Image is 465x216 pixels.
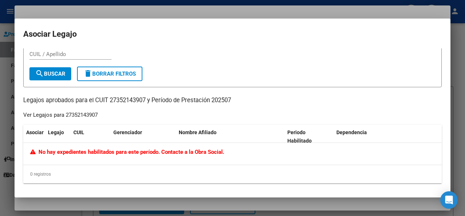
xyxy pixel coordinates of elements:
[84,71,136,77] span: Borrar Filtros
[284,125,333,149] datatable-header-cell: Periodo Habilitado
[84,69,92,78] mat-icon: delete
[30,149,224,155] span: No hay expedientes habilitados para este período. Contacte a la Obra Social.
[23,27,442,41] h2: Asociar Legajo
[23,165,442,183] div: 0 registros
[336,129,367,135] span: Dependencia
[113,129,142,135] span: Gerenciador
[287,129,312,144] span: Periodo Habilitado
[35,71,65,77] span: Buscar
[176,125,284,149] datatable-header-cell: Nombre Afiliado
[110,125,176,149] datatable-header-cell: Gerenciador
[23,111,98,119] div: Ver Legajos para 27352143907
[179,129,217,135] span: Nombre Afiliado
[333,125,442,149] datatable-header-cell: Dependencia
[77,67,142,81] button: Borrar Filtros
[35,69,44,78] mat-icon: search
[23,125,45,149] datatable-header-cell: Asociar
[440,191,458,209] div: Open Intercom Messenger
[29,67,71,80] button: Buscar
[73,129,84,135] span: CUIL
[23,96,442,105] p: Legajos aprobados para el CUIT 27352143907 y Período de Prestación 202507
[48,129,64,135] span: Legajo
[70,125,110,149] datatable-header-cell: CUIL
[45,125,70,149] datatable-header-cell: Legajo
[26,129,44,135] span: Asociar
